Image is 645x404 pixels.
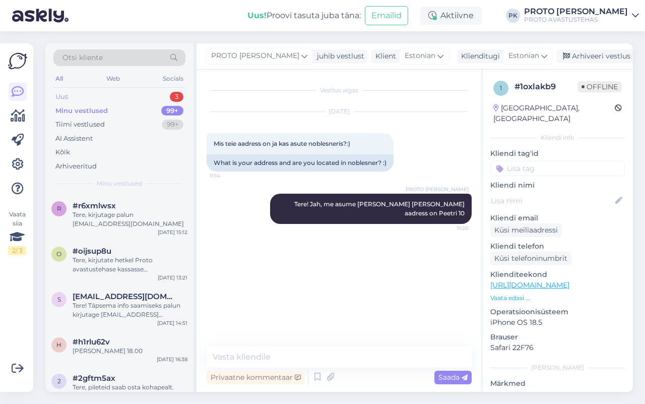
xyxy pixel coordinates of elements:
[514,81,577,93] div: # 1oxlakb9
[170,92,183,102] div: 3
[207,86,472,95] div: Vestlus algas
[490,161,625,176] input: Lisa tag
[97,179,142,188] span: Minu vestlused
[294,200,466,217] span: Tere! Jah, me asume [PERSON_NAME] [PERSON_NAME] aadress on Peetri 10
[207,107,472,116] div: [DATE]
[55,106,108,116] div: Minu vestlused
[365,6,408,25] button: Emailid
[214,140,350,147] span: Mis teie aadress on ja kas asute noblesneris?:)
[490,332,625,342] p: Brauser
[73,347,187,356] div: [PERSON_NAME] 18.00
[490,269,625,280] p: Klienditeekond
[158,274,187,281] div: [DATE] 13:21
[55,161,97,171] div: Arhiveeritud
[73,301,187,319] div: Tere! Täpsema info saamiseks palun kirjutage [EMAIL_ADDRESS][DOMAIN_NAME] .
[431,224,469,232] span: 11:20
[57,205,61,212] span: r
[158,228,187,236] div: [DATE] 15:12
[406,186,469,193] span: PROTO [PERSON_NAME]
[56,250,61,258] span: o
[73,201,116,210] span: #r6xmlwsx
[490,317,625,328] p: iPhone OS 18.5
[490,252,571,265] div: Küsi telefoninumbrit
[500,84,502,92] span: 1
[55,92,68,102] div: Uus
[55,134,93,144] div: AI Assistent
[207,371,305,384] div: Privaatne kommentaar
[490,241,625,252] p: Kliendi telefon
[157,319,187,327] div: [DATE] 14:51
[8,246,26,255] div: 2 / 3
[524,8,639,24] a: PROTO [PERSON_NAME]PROTO AVASTUSTEHAS
[211,50,299,62] span: PROTO [PERSON_NAME]
[73,247,111,256] span: #oijsup8u
[73,210,187,228] div: Tere, kirjutage palun [EMAIL_ADDRESS][DOMAIN_NAME]
[508,50,539,62] span: Estonian
[405,50,435,62] span: Estonian
[55,120,105,130] div: Tiimi vestlused
[420,7,482,25] div: Aktiivne
[490,363,625,372] div: [PERSON_NAME]
[247,10,361,22] div: Proovi tasuta juba täna:
[73,337,110,347] span: #h1rlu62v
[490,294,625,303] p: Vaata edasi ...
[73,256,187,274] div: Tere, kirjutate hetkel Proto avastustehase kassasse [PERSON_NAME] kahjuks selle küsimusega aidata...
[524,16,628,24] div: PROTO AVASTUSTEHAS
[490,213,625,223] p: Kliendi email
[438,373,468,382] span: Saada
[55,147,70,157] div: Kõik
[490,180,625,191] p: Kliendi nimi
[577,81,622,92] span: Offline
[557,49,634,63] div: Arhiveeri vestlus
[8,51,27,71] img: Askly Logo
[161,106,183,116] div: 99+
[104,72,122,85] div: Web
[490,148,625,159] p: Kliendi tag'id
[157,356,187,363] div: [DATE] 16:38
[57,296,61,303] span: s
[490,223,562,237] div: Küsi meiliaadressi
[313,51,364,62] div: juhib vestlust
[490,280,569,290] a: [URL][DOMAIN_NAME]
[73,374,115,383] span: #2gftm5ax
[506,9,520,23] div: PK
[53,72,65,85] div: All
[162,120,183,130] div: 99+
[524,8,628,16] div: PROTO [PERSON_NAME]
[457,51,500,62] div: Klienditugi
[73,383,187,392] div: Tere, pileteid saab osta kohapealt.
[491,195,613,206] input: Lisa nimi
[247,11,267,20] b: Uus!
[161,72,185,85] div: Socials
[57,377,61,385] span: 2
[73,292,177,301] span: siiri.aiaste@mvk.ee
[490,342,625,353] p: Safari 22F76
[207,154,394,171] div: What is your address and are you located in noblesner? :)
[493,103,615,124] div: [GEOGRAPHIC_DATA], [GEOGRAPHIC_DATA]
[210,172,247,180] span: 11:14
[490,133,625,142] div: Kliendi info
[62,52,103,63] span: Otsi kliente
[490,378,625,389] p: Märkmed
[490,307,625,317] p: Operatsioonisüsteem
[8,210,26,255] div: Vaata siia
[371,51,396,62] div: Klient
[56,341,61,349] span: h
